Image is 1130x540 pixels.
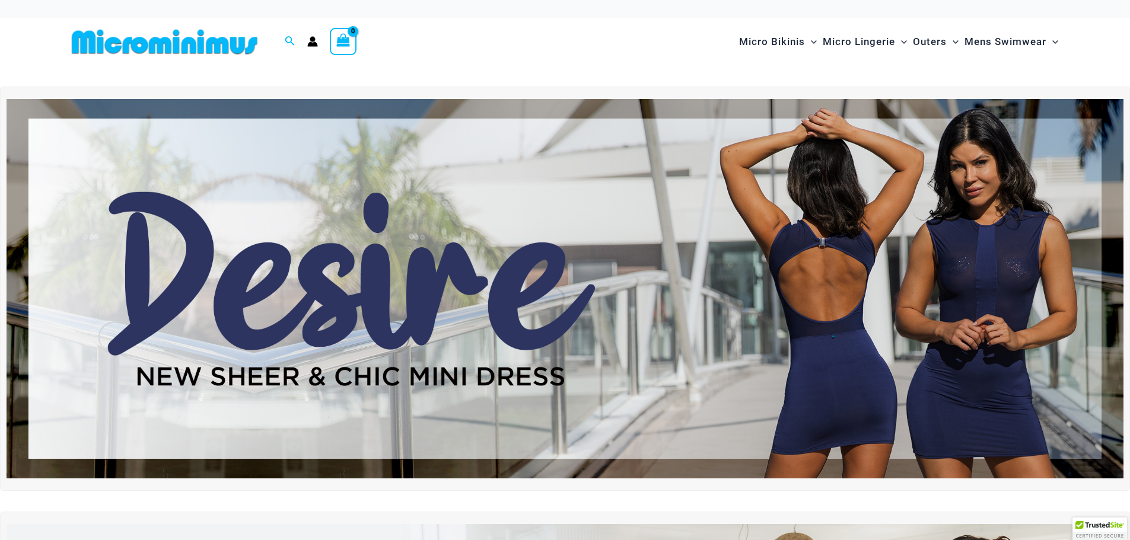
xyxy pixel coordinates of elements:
span: Menu Toggle [805,27,817,57]
span: Menu Toggle [947,27,959,57]
a: View Shopping Cart, empty [330,28,357,55]
a: Micro LingerieMenu ToggleMenu Toggle [820,24,910,60]
span: Mens Swimwear [965,27,1046,57]
span: Micro Bikinis [739,27,805,57]
div: TrustedSite Certified [1072,517,1127,540]
span: Menu Toggle [895,27,907,57]
span: Outers [913,27,947,57]
span: Micro Lingerie [823,27,895,57]
a: Micro BikinisMenu ToggleMenu Toggle [736,24,820,60]
a: Account icon link [307,36,318,47]
img: MM SHOP LOGO FLAT [67,28,262,55]
a: Search icon link [285,34,295,49]
nav: Site Navigation [734,22,1064,62]
a: Mens SwimwearMenu ToggleMenu Toggle [962,24,1061,60]
a: OutersMenu ToggleMenu Toggle [910,24,962,60]
span: Menu Toggle [1046,27,1058,57]
img: Desire me Navy Dress [7,99,1123,478]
